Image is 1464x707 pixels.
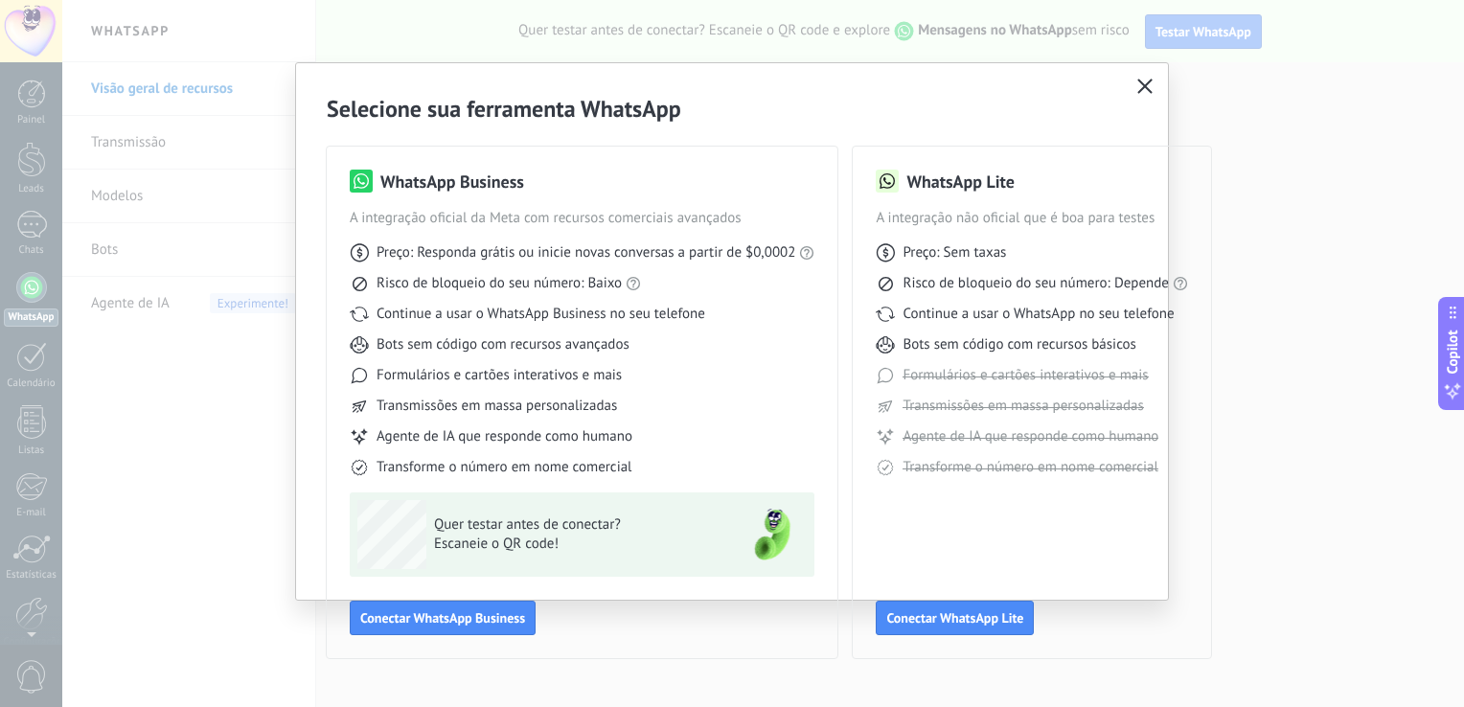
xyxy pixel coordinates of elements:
span: Agente de IA que responde como humano [377,427,632,446]
span: Transforme o número em nome comercial [903,458,1157,477]
h3: WhatsApp Lite [906,170,1014,194]
span: Preço: Sem taxas [903,243,1006,262]
h3: WhatsApp Business [380,170,524,194]
span: Risco de bloqueio do seu número: Baixo [377,274,622,293]
span: Preço: Responda grátis ou inicie novas conversas a partir de $0,0002 [377,243,795,262]
span: Copilot [1443,331,1462,375]
button: Conectar WhatsApp Business [350,601,536,635]
img: green-phone.png [738,500,807,569]
span: Risco de bloqueio do seu número: Depende [903,274,1169,293]
span: Agente de IA que responde como humano [903,427,1158,446]
span: A integração não oficial que é boa para testes [876,209,1188,228]
span: Bots sem código com recursos avançados [377,335,629,354]
span: Escaneie o QR code! [434,535,714,554]
span: Transforme o número em nome comercial [377,458,631,477]
span: Formulários e cartões interativos e mais [903,366,1148,385]
span: Conectar WhatsApp Lite [886,611,1023,625]
span: Continue a usar o WhatsApp Business no seu telefone [377,305,705,324]
span: A integração oficial da Meta com recursos comerciais avançados [350,209,814,228]
span: Transmissões em massa personalizadas [377,397,617,416]
h2: Selecione sua ferramenta WhatsApp [327,94,1137,124]
span: Formulários e cartões interativos e mais [377,366,622,385]
span: Continue a usar o WhatsApp no seu telefone [903,305,1174,324]
button: Conectar WhatsApp Lite [876,601,1034,635]
span: Transmissões em massa personalizadas [903,397,1143,416]
span: Bots sem código com recursos básicos [903,335,1135,354]
span: Conectar WhatsApp Business [360,611,525,625]
span: Quer testar antes de conectar? [434,515,714,535]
